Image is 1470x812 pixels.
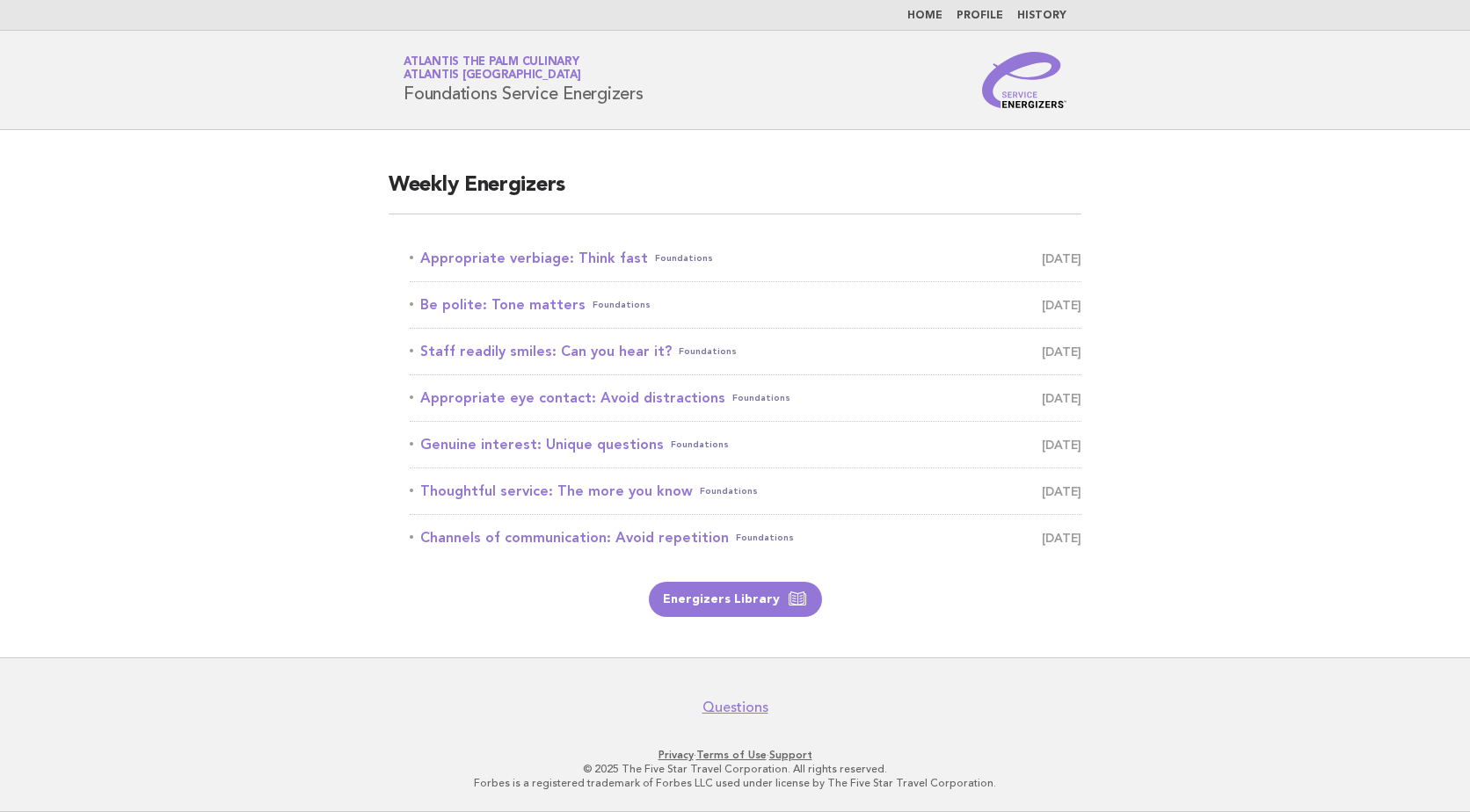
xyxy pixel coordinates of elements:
[410,432,1081,457] a: Genuine interest: Unique questionsFoundations [DATE]
[410,526,1081,550] a: Channels of communication: Avoid repetitionFoundations [DATE]
[982,52,1066,108] img: Service Energizers
[700,479,758,504] span: Foundations
[389,171,1081,214] h2: Weekly Energizers
[410,246,1081,271] a: Appropriate verbiage: Think fastFoundations [DATE]
[410,386,1081,410] a: Appropriate eye contact: Avoid distractionsFoundations [DATE]
[1042,479,1081,504] span: [DATE]
[1042,386,1081,410] span: [DATE]
[732,386,790,410] span: Foundations
[410,293,1081,317] a: Be polite: Tone mattersFoundations [DATE]
[1017,11,1066,21] a: History
[1042,339,1081,364] span: [DATE]
[404,70,581,82] span: Atlantis [GEOGRAPHIC_DATA]
[957,11,1003,21] a: Profile
[649,582,822,617] a: Energizers Library
[404,56,581,81] a: Atlantis The Palm CulinaryAtlantis [GEOGRAPHIC_DATA]
[410,479,1081,504] a: Thoughtful service: The more you knowFoundations [DATE]
[404,57,644,103] h1: Foundations Service Energizers
[410,339,1081,364] a: Staff readily smiles: Can you hear it?Foundations [DATE]
[655,246,713,271] span: Foundations
[702,699,768,716] a: Questions
[197,748,1273,762] p: · ·
[1042,526,1081,550] span: [DATE]
[1042,246,1081,271] span: [DATE]
[197,762,1273,776] p: © 2025 The Five Star Travel Corporation. All rights reserved.
[696,749,767,761] a: Terms of Use
[769,749,812,761] a: Support
[736,526,794,550] span: Foundations
[907,11,942,21] a: Home
[659,749,694,761] a: Privacy
[1042,293,1081,317] span: [DATE]
[197,776,1273,790] p: Forbes is a registered trademark of Forbes LLC used under license by The Five Star Travel Corpora...
[593,293,651,317] span: Foundations
[671,432,729,457] span: Foundations
[1042,432,1081,457] span: [DATE]
[679,339,737,364] span: Foundations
